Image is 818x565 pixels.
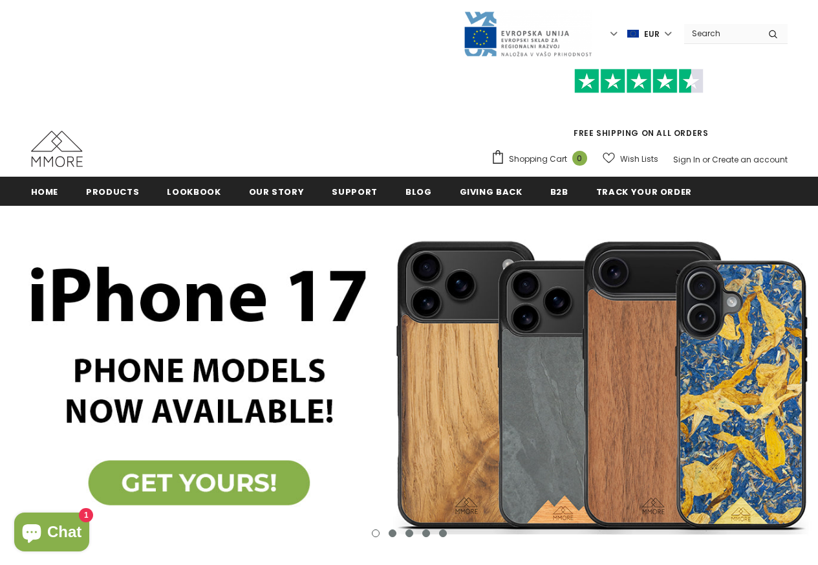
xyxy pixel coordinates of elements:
a: Javni Razpis [463,28,592,39]
a: support [332,177,378,206]
a: Sign In [673,154,700,165]
a: Lookbook [167,177,221,206]
img: Javni Razpis [463,10,592,58]
a: Wish Lists [603,148,658,170]
a: Our Story [249,177,305,206]
span: Shopping Cart [509,153,567,166]
a: Blog [405,177,432,206]
button: 5 [439,529,447,537]
img: Trust Pilot Stars [574,69,704,94]
a: Create an account [712,154,788,165]
span: Lookbook [167,186,221,198]
button: 2 [389,529,396,537]
button: 4 [422,529,430,537]
span: FREE SHIPPING ON ALL ORDERS [491,74,788,138]
span: Track your order [596,186,692,198]
a: Giving back [460,177,522,206]
button: 3 [405,529,413,537]
span: Giving back [460,186,522,198]
span: Wish Lists [620,153,658,166]
span: Products [86,186,139,198]
input: Search Site [684,24,759,43]
span: support [332,186,378,198]
a: B2B [550,177,568,206]
a: Home [31,177,59,206]
span: or [702,154,710,165]
a: Shopping Cart 0 [491,150,594,169]
img: MMORE Cases [31,131,83,167]
span: Home [31,186,59,198]
button: 1 [372,529,380,537]
span: Blog [405,186,432,198]
span: Our Story [249,186,305,198]
a: Track your order [596,177,692,206]
inbox-online-store-chat: Shopify online store chat [10,513,93,555]
span: EUR [644,28,660,41]
span: 0 [572,151,587,166]
span: B2B [550,186,568,198]
a: Products [86,177,139,206]
iframe: Customer reviews powered by Trustpilot [491,93,788,127]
